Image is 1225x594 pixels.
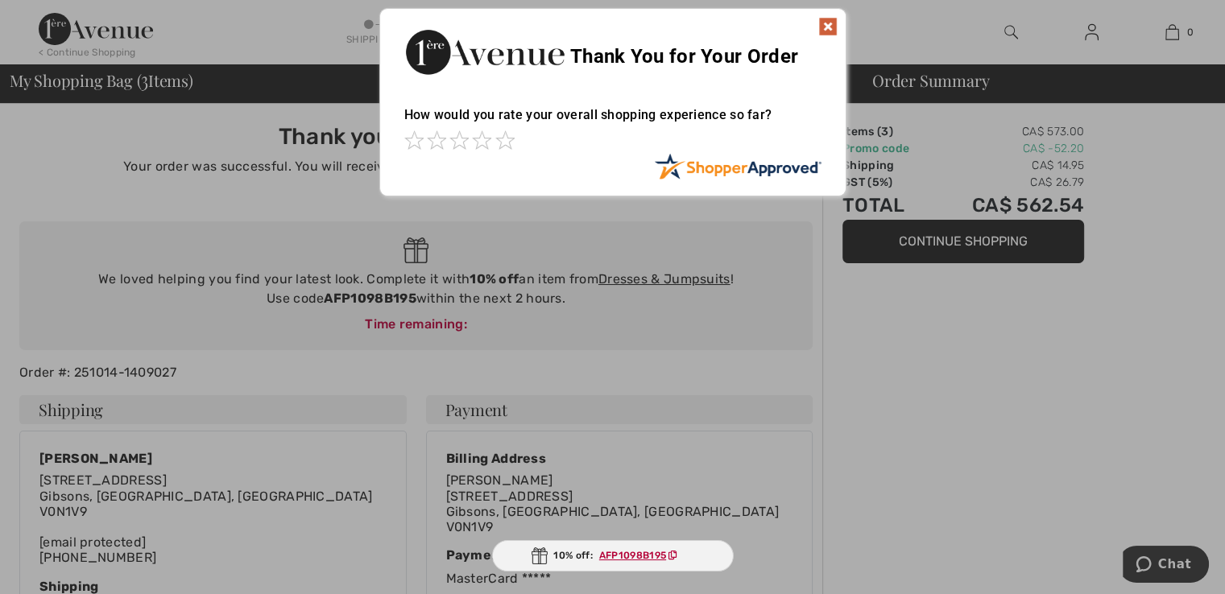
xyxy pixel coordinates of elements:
[404,91,821,153] div: How would you rate your overall shopping experience so far?
[599,550,666,561] ins: AFP1098B195
[35,11,68,26] span: Chat
[531,547,547,564] img: Gift.svg
[818,17,838,36] img: x
[570,45,798,68] span: Thank You for Your Order
[491,540,733,571] div: 10% off:
[404,25,565,79] img: Thank You for Your Order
